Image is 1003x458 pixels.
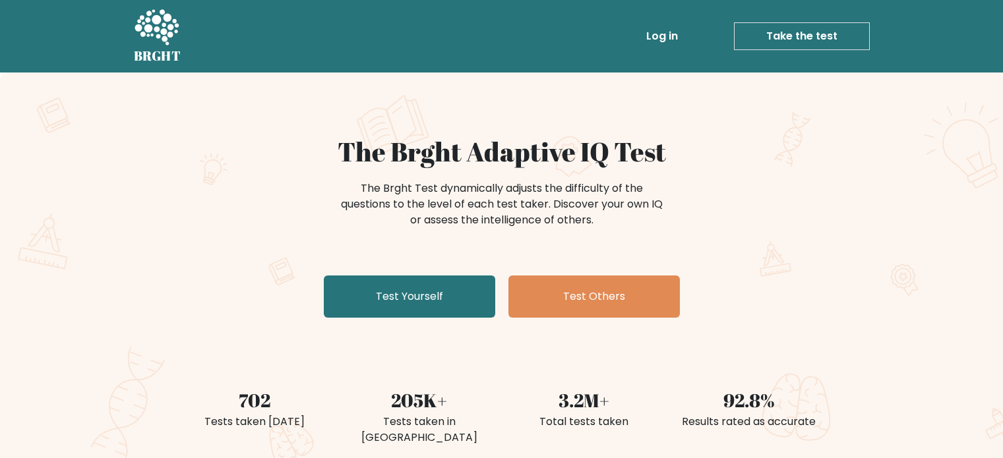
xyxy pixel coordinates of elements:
div: 205K+ [345,386,494,414]
a: BRGHT [134,5,181,67]
div: Tests taken in [GEOGRAPHIC_DATA] [345,414,494,445]
a: Test Yourself [324,275,495,318]
a: Test Others [508,275,680,318]
div: Total tests taken [510,414,659,430]
div: Tests taken [DATE] [180,414,329,430]
a: Take the test [734,22,870,50]
div: 702 [180,386,329,414]
div: 3.2M+ [510,386,659,414]
div: Results rated as accurate [675,414,824,430]
div: The Brght Test dynamically adjusts the difficulty of the questions to the level of each test take... [337,181,667,228]
a: Log in [641,23,683,49]
div: 92.8% [675,386,824,414]
h5: BRGHT [134,48,181,64]
h1: The Brght Adaptive IQ Test [180,136,824,167]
